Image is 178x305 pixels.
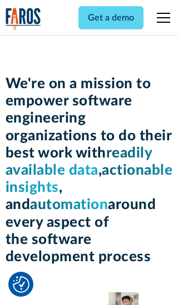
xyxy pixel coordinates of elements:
[30,197,108,212] span: automation
[78,6,144,29] a: Get a demo
[150,4,172,31] div: menu
[6,8,41,30] img: Logo of the analytics and reporting company Faros.
[6,75,173,266] h1: We're on a mission to empower software engineering organizations to do their best work with , , a...
[13,276,29,293] button: Cookie Settings
[6,8,41,30] a: home
[13,276,29,293] img: Revisit consent button
[6,146,153,177] span: readily available data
